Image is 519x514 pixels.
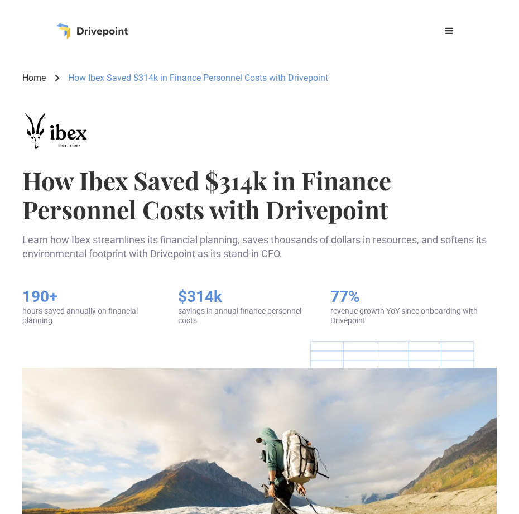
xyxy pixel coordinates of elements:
h5: $314k [178,287,308,306]
div: How Ibex Saved $314k in Finance Personnel Costs with Drivepoint [68,72,328,84]
p: Learn how Ibex streamlines its financial planning, saves thousands of dollars in resources, and s... [22,233,497,261]
div: revenue growth YoY since onboarding with Drivepoint [330,306,497,325]
a: home [56,23,128,39]
div: menu [436,18,463,45]
div: hours saved annually on financial planning [22,306,156,325]
h1: How Ibex Saved $314k in Finance Personnel Costs with Drivepoint [22,166,497,224]
a: Home [22,72,46,84]
div: savings in annual finance personnel costs [178,306,308,325]
h5: 77% [330,287,497,306]
h5: 190+ [22,287,156,306]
